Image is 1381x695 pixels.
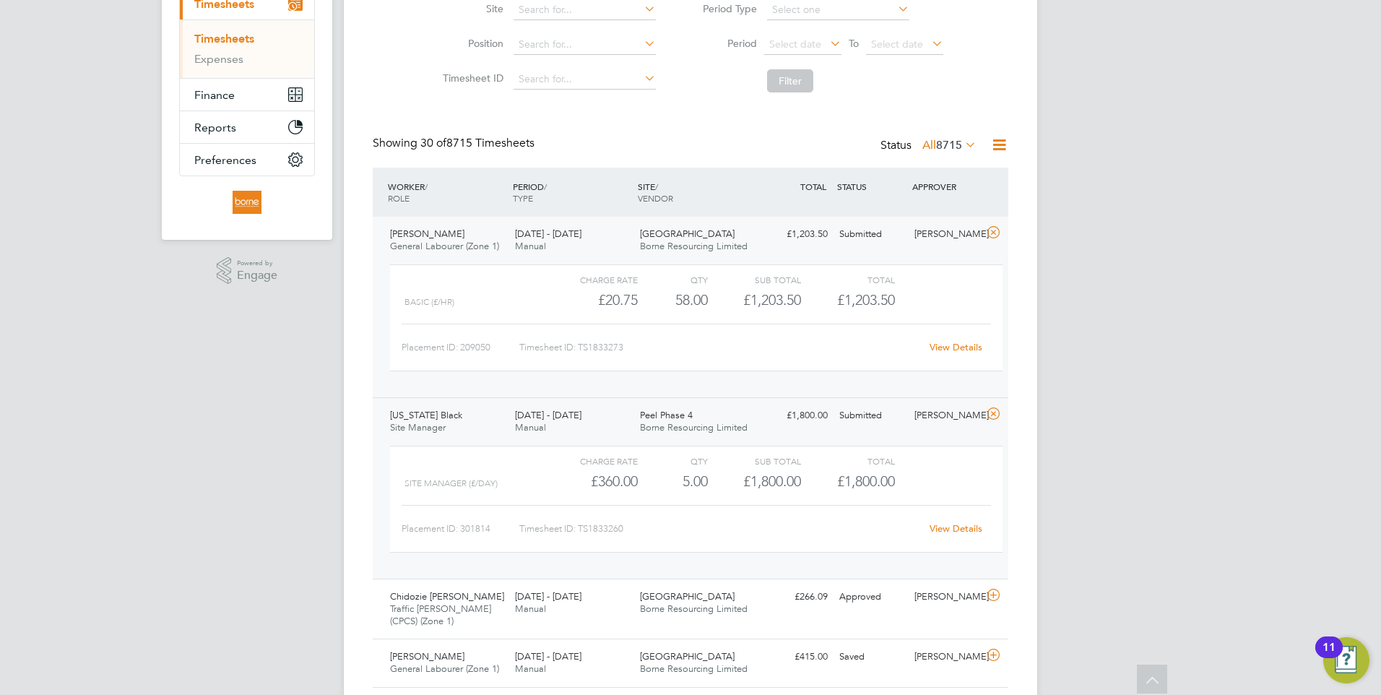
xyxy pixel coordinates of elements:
span: Borne Resourcing Limited [640,662,748,675]
label: Period Type [692,2,757,15]
span: Site Manager (£/day) [404,478,498,488]
span: Basic (£/HR) [404,297,454,307]
div: WORKER [384,173,509,211]
span: VENDOR [638,192,673,204]
a: View Details [930,341,982,353]
label: Period [692,37,757,50]
div: QTY [638,271,708,288]
span: Site Manager [390,421,446,433]
span: [US_STATE] Black [390,409,462,421]
div: Charge rate [545,271,638,288]
button: Preferences [180,144,314,176]
span: TOTAL [800,181,826,192]
button: Reports [180,111,314,143]
a: View Details [930,522,982,535]
span: [PERSON_NAME] [390,650,464,662]
span: / [655,181,658,192]
div: Approved [834,585,909,609]
div: Timesheets [180,20,314,78]
a: Powered byEngage [217,257,278,285]
span: 30 of [420,136,446,150]
div: [PERSON_NAME] [909,585,984,609]
div: Showing [373,136,537,151]
div: Submitted [834,404,909,428]
span: General Labourer (Zone 1) [390,240,499,252]
span: [GEOGRAPHIC_DATA] [640,650,735,662]
span: [GEOGRAPHIC_DATA] [640,228,735,240]
a: Go to home page [179,191,315,214]
div: £1,800.00 [708,470,801,493]
span: 8715 [936,138,962,152]
span: Manual [515,662,546,675]
div: STATUS [834,173,909,199]
span: Manual [515,603,546,615]
div: [PERSON_NAME] [909,645,984,669]
span: ROLE [388,192,410,204]
span: / [544,181,547,192]
div: Total [801,271,894,288]
div: £266.09 [758,585,834,609]
div: Charge rate [545,452,638,470]
span: Peel Phase 4 [640,409,693,421]
div: £1,800.00 [758,404,834,428]
span: Select date [871,38,923,51]
div: Status [880,136,979,156]
div: Timesheet ID: TS1833273 [519,336,920,359]
span: Engage [237,269,277,282]
span: Borne Resourcing Limited [640,603,748,615]
div: Placement ID: 301814 [402,517,519,540]
span: Borne Resourcing Limited [640,421,748,433]
div: Submitted [834,223,909,246]
span: Powered by [237,257,277,269]
div: Sub Total [708,452,801,470]
div: £360.00 [545,470,638,493]
label: Position [438,37,503,50]
span: [DATE] - [DATE] [515,590,581,603]
div: Total [801,452,894,470]
div: Sub Total [708,271,801,288]
div: 5.00 [638,470,708,493]
button: Finance [180,79,314,111]
span: Finance [194,88,235,102]
button: Filter [767,69,813,92]
span: [GEOGRAPHIC_DATA] [640,590,735,603]
div: Saved [834,645,909,669]
span: £1,800.00 [837,472,895,490]
span: Reports [194,121,236,134]
div: SITE [634,173,759,211]
div: Placement ID: 209050 [402,336,519,359]
label: Site [438,2,503,15]
span: [DATE] - [DATE] [515,228,581,240]
span: To [844,34,863,53]
span: / [425,181,428,192]
span: Borne Resourcing Limited [640,240,748,252]
div: £415.00 [758,645,834,669]
span: General Labourer (Zone 1) [390,662,499,675]
span: [DATE] - [DATE] [515,650,581,662]
a: Expenses [194,52,243,66]
div: QTY [638,452,708,470]
label: Timesheet ID [438,72,503,85]
span: Manual [515,240,546,252]
a: Timesheets [194,32,254,46]
span: [PERSON_NAME] [390,228,464,240]
div: £20.75 [545,288,638,312]
div: PERIOD [509,173,634,211]
span: Chidozie [PERSON_NAME] [390,590,504,603]
span: £1,203.50 [837,291,895,308]
div: Timesheet ID: TS1833260 [519,517,920,540]
span: Manual [515,421,546,433]
span: TYPE [513,192,533,204]
div: 58.00 [638,288,708,312]
span: Preferences [194,153,256,167]
span: 8715 Timesheets [420,136,534,150]
div: £1,203.50 [758,223,834,246]
input: Search for... [514,69,656,90]
div: [PERSON_NAME] [909,404,984,428]
img: borneltd-logo-retina.png [233,191,261,214]
div: APPROVER [909,173,984,199]
span: Select date [769,38,821,51]
div: [PERSON_NAME] [909,223,984,246]
input: Search for... [514,35,656,55]
div: 11 [1322,647,1335,666]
